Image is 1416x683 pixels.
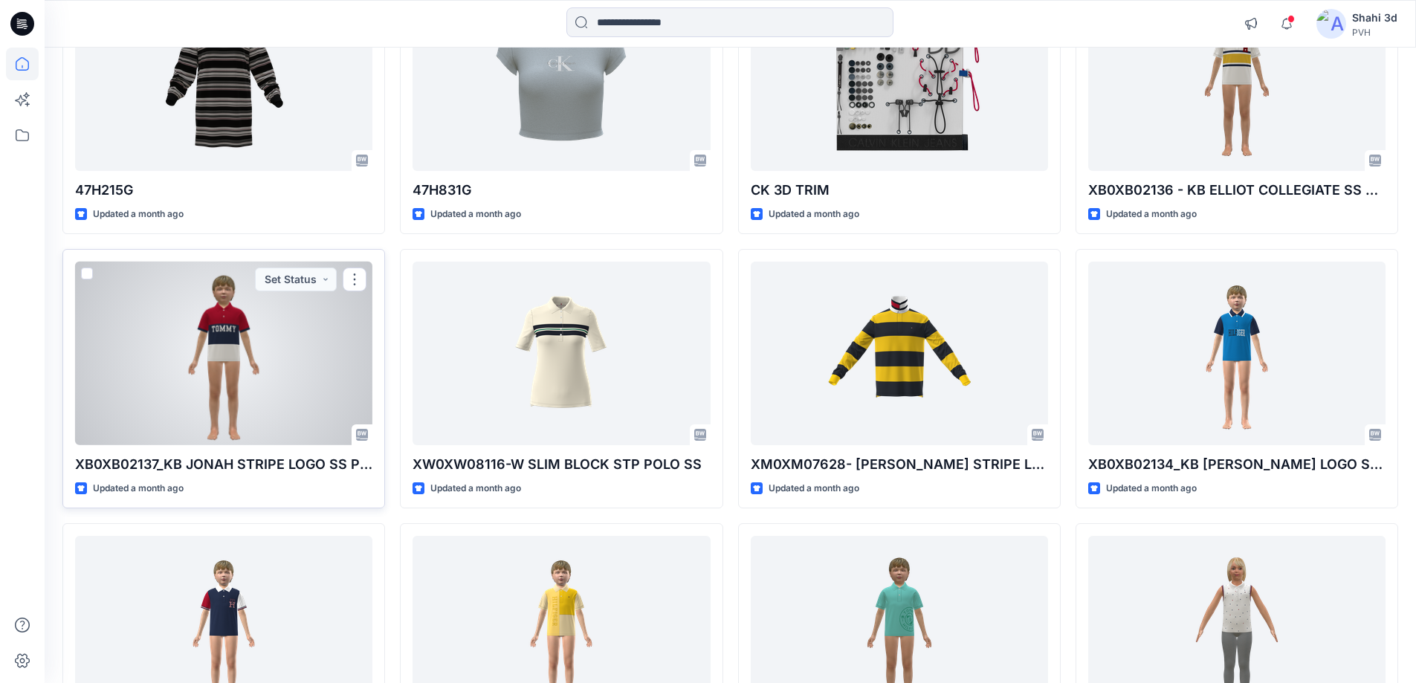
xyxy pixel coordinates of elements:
[93,481,184,496] p: Updated a month ago
[751,454,1048,475] p: XM0XM07628- [PERSON_NAME] STRIPE LS RUGBY POLO
[1352,9,1397,27] div: Shahi 3d
[751,262,1048,445] a: XM0XM07628- M LEWIS STRIPE LS RUGBY POLO
[1352,27,1397,38] div: PVH
[413,262,710,445] a: XW0XW08116-W SLIM BLOCK STP POLO SS
[413,180,710,201] p: 47H831G
[1088,262,1386,445] a: XB0XB02134_KB MASON LOGO STRIPE SS POLO_PROTO_V01
[769,207,859,222] p: Updated a month ago
[430,481,521,496] p: Updated a month ago
[93,207,184,222] p: Updated a month ago
[751,180,1048,201] p: CK 3D TRIM
[75,262,372,445] a: XB0XB02137_KB JONAH STRIPE LOGO SS POLO
[413,454,710,475] p: XW0XW08116-W SLIM BLOCK STP POLO SS
[1106,207,1197,222] p: Updated a month ago
[75,180,372,201] p: 47H215G
[1316,9,1346,39] img: avatar
[430,207,521,222] p: Updated a month ago
[1088,180,1386,201] p: XB0XB02136 - KB ELLIOT COLLEGIATE SS POLO
[769,481,859,496] p: Updated a month ago
[75,454,372,475] p: XB0XB02137_KB JONAH STRIPE LOGO SS POLO
[1088,454,1386,475] p: XB0XB02134_KB [PERSON_NAME] LOGO STRIPE SS POLO_PROTO_V01
[1106,481,1197,496] p: Updated a month ago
